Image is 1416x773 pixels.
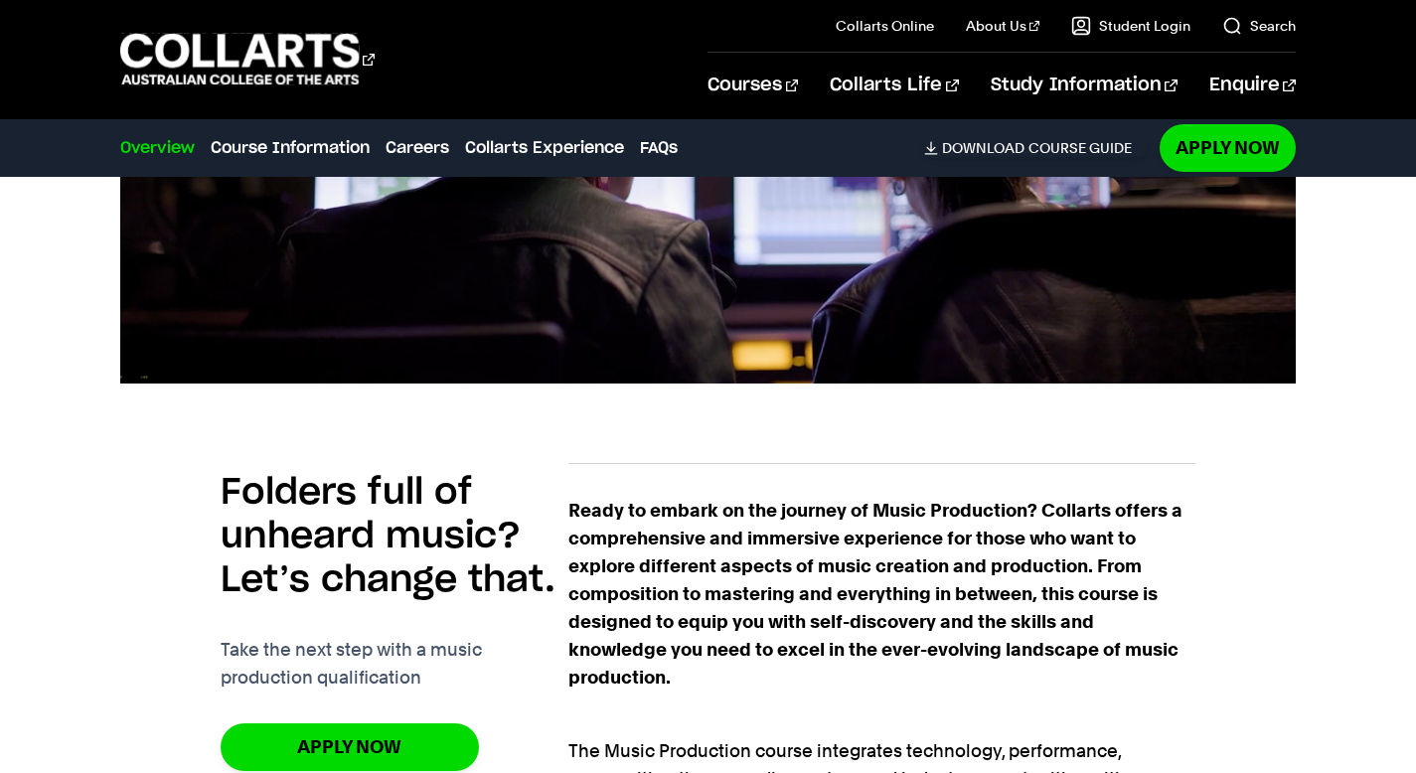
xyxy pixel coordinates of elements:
[966,16,1039,36] a: About Us
[942,139,1024,157] span: Download
[1209,53,1296,118] a: Enquire
[836,16,934,36] a: Collarts Online
[708,53,798,118] a: Courses
[211,136,370,160] a: Course Information
[640,136,678,160] a: FAQs
[1071,16,1190,36] a: Student Login
[120,136,195,160] a: Overview
[120,31,375,87] div: Go to homepage
[991,53,1178,118] a: Study Information
[221,636,568,692] p: Take the next step with a music production qualification
[568,500,1182,688] strong: Ready to embark on the journey of Music Production? Collarts offers a comprehensive and immersive...
[1160,124,1296,171] a: Apply Now
[924,139,1148,157] a: DownloadCourse Guide
[221,723,479,770] a: Apply Now
[1222,16,1296,36] a: Search
[830,53,958,118] a: Collarts Life
[386,136,449,160] a: Careers
[465,136,624,160] a: Collarts Experience
[221,471,568,602] h2: Folders full of unheard music? Let’s change that.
